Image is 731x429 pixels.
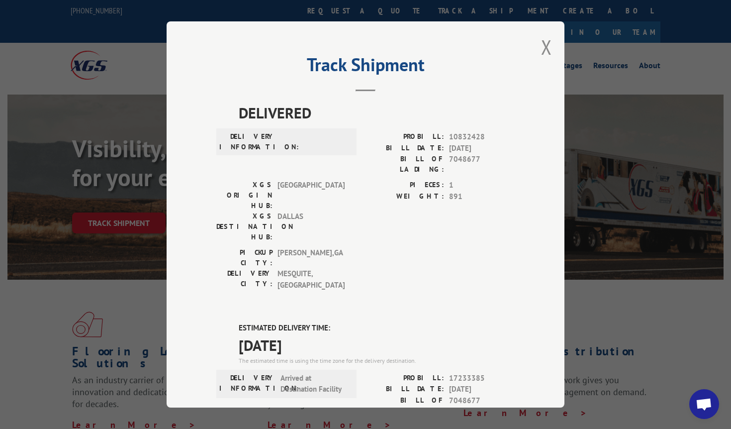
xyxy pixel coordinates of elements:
[365,395,444,416] label: BILL OF LADING:
[689,389,719,419] div: Open chat
[216,211,273,242] label: XGS DESTINATION HUB:
[216,247,273,268] label: PICKUP CITY:
[280,373,348,395] span: Arrived at Destination Facility
[449,143,515,154] span: [DATE]
[216,58,515,77] h2: Track Shipment
[449,154,515,175] span: 7048677
[239,102,515,124] span: DELIVERED
[277,268,345,291] span: MESQUITE , [GEOGRAPHIC_DATA]
[365,373,444,384] label: PROBILL:
[219,373,275,395] label: DELIVERY INFORMATION:
[219,131,275,152] label: DELIVERY INFORMATION:
[449,180,515,191] span: 1
[365,180,444,191] label: PIECES:
[216,268,273,291] label: DELIVERY CITY:
[365,384,444,395] label: BILL DATE:
[216,180,273,211] label: XGS ORIGIN HUB:
[239,334,515,356] span: [DATE]
[449,191,515,203] span: 891
[449,395,515,416] span: 7048677
[239,356,515,365] div: The estimated time is using the time zone for the delivery destination.
[277,211,345,242] span: DALLAS
[449,384,515,395] span: [DATE]
[449,131,515,143] span: 10832428
[365,191,444,203] label: WEIGHT:
[541,34,552,60] button: Close modal
[365,154,444,175] label: BILL OF LADING:
[239,322,515,334] label: ESTIMATED DELIVERY TIME:
[449,373,515,384] span: 17233385
[365,143,444,154] label: BILL DATE:
[365,131,444,143] label: PROBILL:
[277,247,345,268] span: [PERSON_NAME] , GA
[277,180,345,211] span: [GEOGRAPHIC_DATA]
